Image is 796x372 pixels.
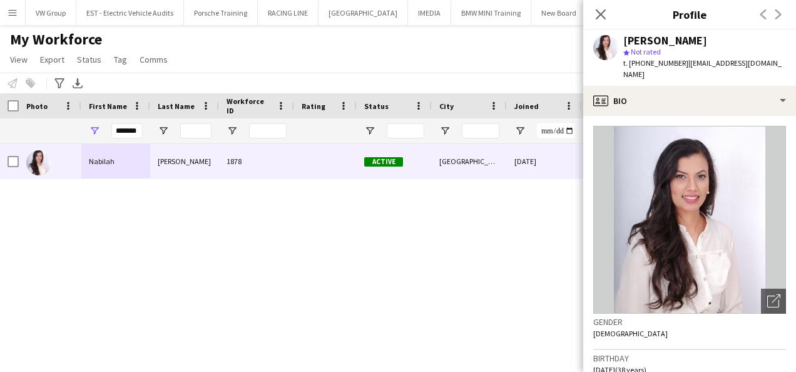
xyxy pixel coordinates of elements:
[150,144,219,178] div: [PERSON_NAME]
[364,125,375,137] button: Open Filter Menu
[26,150,51,175] img: Nabilah Karim
[387,123,424,138] input: Status Filter Input
[319,1,408,25] button: [GEOGRAPHIC_DATA]
[364,101,389,111] span: Status
[583,86,796,116] div: Bio
[593,126,786,314] img: Crew avatar or photo
[180,123,212,138] input: Last Name Filter Input
[26,1,76,25] button: VW Group
[439,101,454,111] span: City
[26,101,48,111] span: Photo
[40,54,64,65] span: Export
[52,76,67,91] app-action-btn: Advanced filters
[631,47,661,56] span: Not rated
[10,54,28,65] span: View
[140,54,168,65] span: Comms
[408,1,451,25] button: IMEDIA
[5,51,33,68] a: View
[623,58,782,79] span: | [EMAIL_ADDRESS][DOMAIN_NAME]
[76,1,184,25] button: EST - Electric Vehicle Audits
[514,101,539,111] span: Joined
[593,316,786,328] h3: Gender
[623,58,688,68] span: t. [PHONE_NUMBER]
[184,1,258,25] button: Porsche Training
[89,125,100,137] button: Open Filter Menu
[537,123,574,138] input: Joined Filter Input
[135,51,173,68] a: Comms
[593,329,668,338] span: [DEMOGRAPHIC_DATA]
[451,1,531,25] button: BMW MINI Training
[227,96,272,115] span: Workforce ID
[109,51,132,68] a: Tag
[582,144,657,178] div: 700 days
[439,125,451,137] button: Open Filter Menu
[219,144,294,178] div: 1878
[302,101,325,111] span: Rating
[258,1,319,25] button: RACING LINE
[35,51,69,68] a: Export
[462,123,499,138] input: City Filter Input
[227,125,238,137] button: Open Filter Menu
[249,123,287,138] input: Workforce ID Filter Input
[583,6,796,23] h3: Profile
[89,101,127,111] span: First Name
[531,1,587,25] button: New Board
[81,144,150,178] div: Nabilah
[593,353,786,364] h3: Birthday
[623,35,707,46] div: [PERSON_NAME]
[114,54,127,65] span: Tag
[10,30,102,49] span: My Workforce
[111,123,143,138] input: First Name Filter Input
[514,125,526,137] button: Open Filter Menu
[70,76,85,91] app-action-btn: Export XLSX
[507,144,582,178] div: [DATE]
[158,101,195,111] span: Last Name
[364,157,403,167] span: Active
[77,54,101,65] span: Status
[72,51,106,68] a: Status
[761,289,786,314] div: Open photos pop-in
[432,144,507,178] div: [GEOGRAPHIC_DATA]
[158,125,169,137] button: Open Filter Menu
